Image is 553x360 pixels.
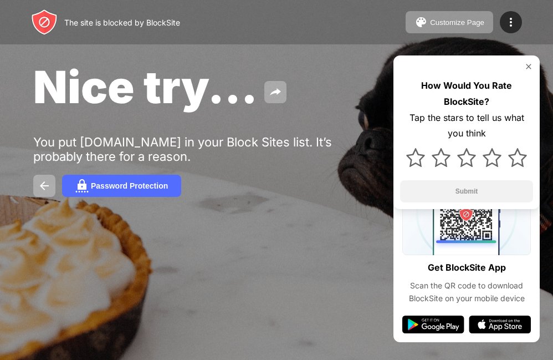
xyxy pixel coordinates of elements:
button: Password Protection [62,175,181,197]
div: You put [DOMAIN_NAME] in your Block Sites list. It’s probably there for a reason. [33,135,376,164]
img: app-store.svg [469,316,531,333]
img: star.svg [406,148,425,167]
div: Scan the QR code to download BlockSite on your mobile device [402,280,531,305]
img: google-play.svg [402,316,464,333]
img: star.svg [457,148,476,167]
img: password.svg [75,179,89,192]
button: Submit [400,180,533,202]
span: Nice try... [33,60,258,114]
img: star.svg [508,148,527,167]
div: Customize Page [430,18,484,27]
div: How Would You Rate BlockSite? [400,78,533,110]
img: star.svg [432,148,450,167]
div: Password Protection [91,181,168,190]
img: share.svg [269,85,282,99]
img: pallet.svg [414,16,428,29]
img: header-logo.svg [31,9,58,36]
img: star.svg [483,148,501,167]
button: Customize Page [406,11,493,33]
img: back.svg [38,179,51,192]
div: Get BlockSite App [428,260,506,276]
div: The site is blocked by BlockSite [64,18,180,27]
img: menu-icon.svg [504,16,518,29]
img: rate-us-close.svg [524,62,533,71]
div: Tap the stars to tell us what you think [400,110,533,142]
